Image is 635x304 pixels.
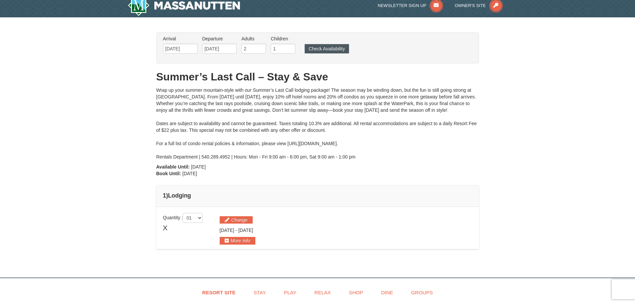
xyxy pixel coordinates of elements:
[202,35,237,42] label: Departure
[378,3,426,8] span: Newsletter Sign Up
[163,35,198,42] label: Arrival
[166,192,168,199] span: )
[276,285,305,300] a: Play
[235,228,237,233] span: -
[305,44,349,53] button: Check Availability
[220,216,253,224] button: Change
[163,215,203,220] span: Quantity :
[241,35,266,42] label: Adults
[220,228,234,233] span: [DATE]
[341,285,372,300] a: Shop
[306,285,339,300] a: Relax
[194,285,244,300] a: Resort Site
[163,223,168,233] span: X
[271,35,295,42] label: Children
[455,3,503,8] a: Owner's Site
[191,164,206,170] span: [DATE]
[163,192,472,199] h4: 1 Lodging
[378,3,443,8] a: Newsletter Sign Up
[156,171,181,176] strong: Book Until:
[373,285,401,300] a: Dine
[156,87,479,160] div: Wrap up your summer mountain-style with our Summer’s Last Call lodging package! The season may be...
[238,228,253,233] span: [DATE]
[156,70,479,83] h1: Summer’s Last Call – Stay & Save
[245,285,274,300] a: Stay
[455,3,486,8] span: Owner's Site
[182,171,197,176] span: [DATE]
[220,237,255,244] button: More Info
[403,285,441,300] a: Groups
[156,164,190,170] strong: Available Until:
